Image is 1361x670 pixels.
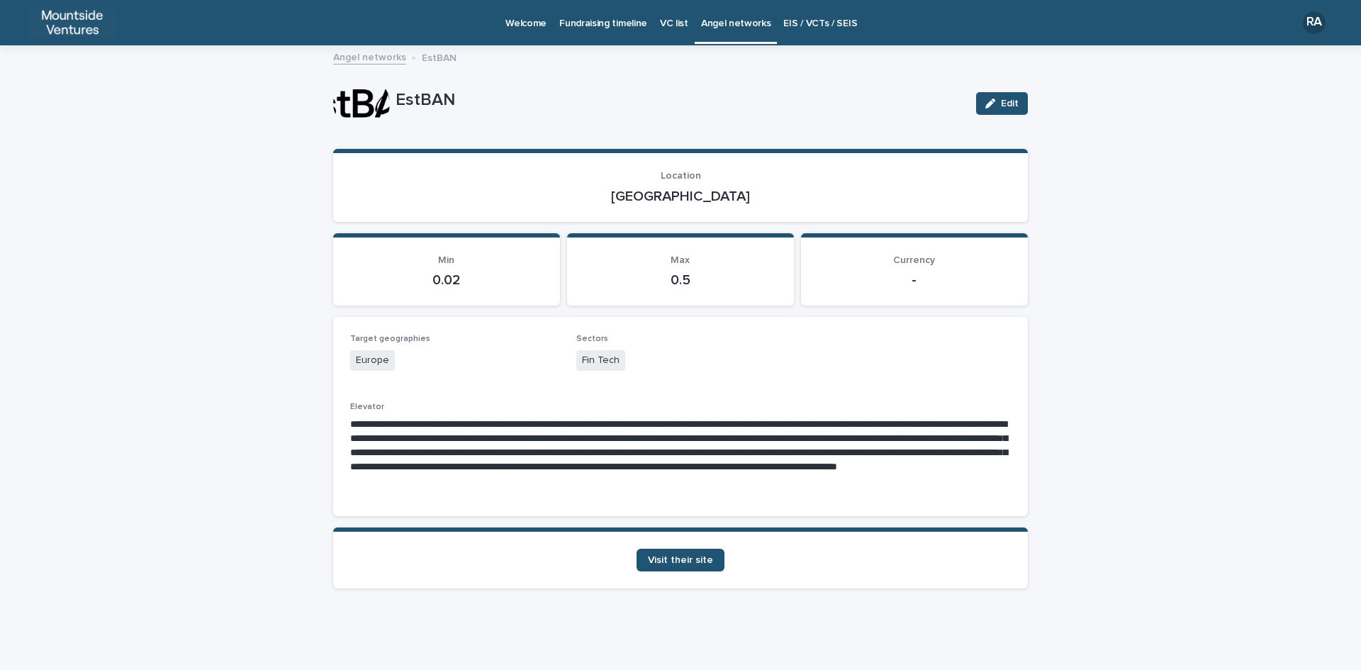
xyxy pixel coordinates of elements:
[422,49,457,65] p: EstBAN
[350,272,543,289] p: 0.02
[576,350,625,371] span: Fin Tech
[584,272,777,289] p: 0.5
[350,335,430,343] span: Target geographies
[637,549,724,571] a: Visit their site
[1303,11,1326,34] div: RA
[818,272,1011,289] p: -
[350,350,395,371] span: Europe
[976,92,1028,115] button: Edit
[648,555,713,565] span: Visit their site
[576,335,608,343] span: Sectors
[893,255,935,265] span: Currency
[396,90,965,111] p: EstBAN
[350,188,1011,205] p: [GEOGRAPHIC_DATA]
[661,171,701,181] span: Location
[671,255,690,265] span: Max
[350,403,384,411] span: Elevator
[28,9,116,37] img: XmvxUhZ8Q0ah5CHExGrz
[438,255,454,265] span: Min
[333,48,406,65] a: Angel networks
[1001,99,1019,108] span: Edit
